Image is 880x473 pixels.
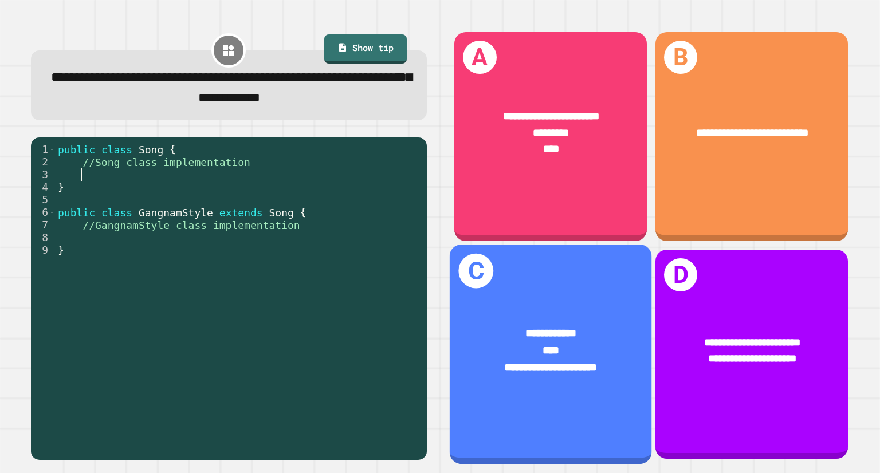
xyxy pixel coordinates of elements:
h1: A [463,41,496,74]
h1: B [664,41,697,74]
h1: D [664,258,697,291]
div: 8 [31,231,56,244]
h1: C [459,254,494,289]
div: 3 [31,168,56,181]
div: 1 [31,143,56,156]
span: Toggle code folding, rows 6 through 9 [49,206,55,219]
div: 5 [31,194,56,206]
div: 2 [31,156,56,168]
a: Show tip [324,34,407,64]
div: 6 [31,206,56,219]
div: 7 [31,219,56,231]
div: 9 [31,244,56,257]
span: Toggle code folding, rows 1 through 4 [49,143,55,156]
div: 4 [31,181,56,194]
